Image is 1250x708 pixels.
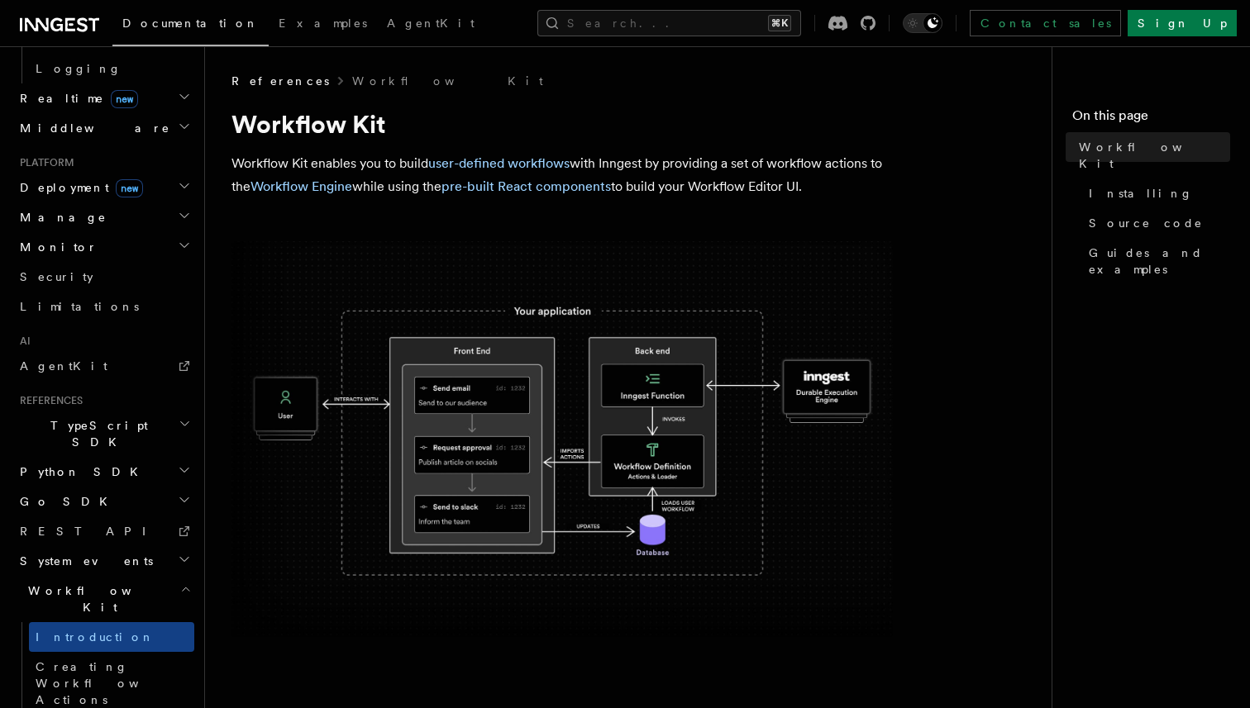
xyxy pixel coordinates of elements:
span: Manage [13,209,107,226]
span: Limitations [20,300,139,313]
a: AgentKit [13,351,194,381]
span: Go SDK [13,493,117,510]
a: Limitations [13,292,194,321]
a: Workflow Kit [1072,132,1230,178]
a: Logging [29,54,194,83]
a: Workflow Kit [352,73,543,89]
a: Security [13,262,194,292]
button: Realtimenew [13,83,194,113]
kbd: ⌘K [768,15,791,31]
img: The Workflow Kit provides a Workflow Engine to compose workflow actions on the back end and a set... [231,241,893,637]
span: Realtime [13,90,138,107]
button: TypeScript SDK [13,411,194,457]
h4: On this page [1072,106,1230,132]
span: Installing [1089,185,1193,202]
span: System events [13,553,153,569]
button: Deploymentnew [13,173,194,202]
a: Installing [1082,178,1230,208]
a: Contact sales [970,10,1121,36]
a: Examples [269,5,377,45]
span: References [13,394,83,407]
span: Logging [36,62,122,75]
span: Platform [13,156,74,169]
span: Middleware [13,120,170,136]
span: Monitor [13,239,98,255]
span: Examples [279,17,367,30]
h1: Workflow Kit [231,109,893,139]
button: Toggle dark mode [903,13,942,33]
button: Go SDK [13,487,194,516]
button: Manage [13,202,194,232]
span: AgentKit [387,17,475,30]
span: Creating Workflow Actions [36,660,179,706]
a: Workflow Engine [250,178,352,194]
span: Deployment [13,179,143,196]
span: Workflow Kit [13,582,180,615]
span: References [231,73,329,89]
button: Workflow Kit [13,576,194,622]
span: AI [13,335,31,348]
span: AgentKit [20,359,107,373]
span: Guides and examples [1089,245,1230,278]
button: Python SDK [13,457,194,487]
span: Security [20,270,93,283]
a: Guides and examples [1082,238,1230,284]
span: new [111,90,138,108]
span: Documentation [122,17,259,30]
span: Source code [1089,215,1203,231]
span: Python SDK [13,463,148,480]
p: Workflow Kit enables you to build with Inngest by providing a set of workflow actions to the whil... [231,152,893,198]
a: Sign Up [1128,10,1237,36]
a: pre-built React components [441,178,611,194]
span: new [116,179,143,197]
a: Introduction [29,622,194,652]
span: Introduction [36,630,155,644]
a: REST API [13,516,194,546]
a: Documentation [112,5,269,46]
span: REST API [20,525,160,538]
a: user-defined workflows [428,155,570,171]
span: Workflow Kit [1079,139,1230,172]
a: Source code [1082,208,1230,238]
button: Monitor [13,232,194,262]
button: Search...⌘K [537,10,801,36]
a: AgentKit [377,5,484,45]
button: System events [13,546,194,576]
span: TypeScript SDK [13,417,179,450]
button: Middleware [13,113,194,143]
